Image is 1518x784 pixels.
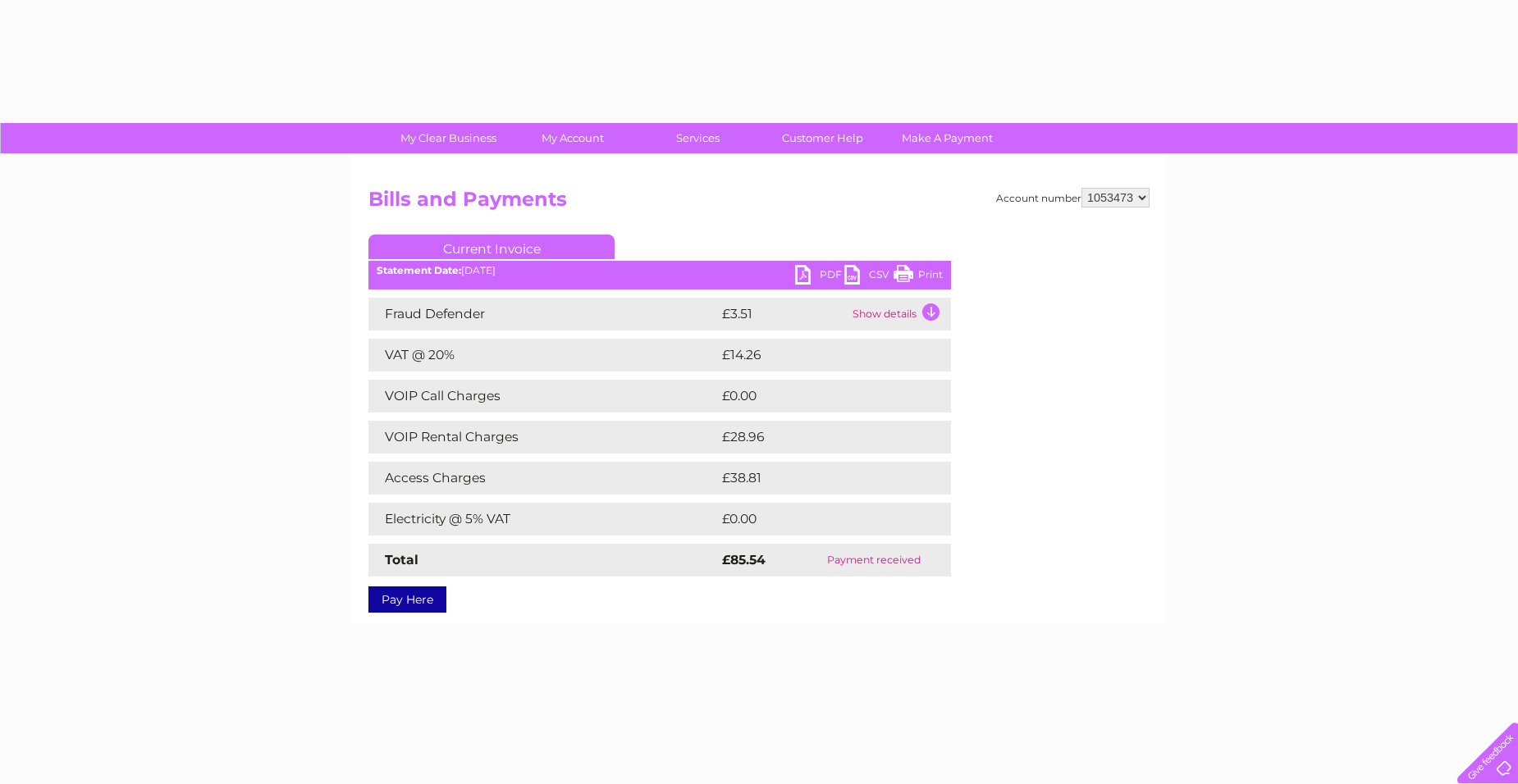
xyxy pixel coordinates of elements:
[368,421,718,454] td: VOIP Rental Charges
[385,552,418,567] strong: Total
[368,188,1150,219] h2: Bills and Payments
[368,586,446,613] a: Pay Here
[795,265,844,289] a: PDF
[797,544,951,577] td: Payment received
[755,123,890,153] a: Customer Help
[848,298,951,330] td: Show details
[368,298,718,330] td: Fraud Defender
[368,265,951,276] div: [DATE]
[718,462,917,495] td: £38.81
[381,123,516,153] a: My Clear Business
[368,462,718,495] td: Access Charges
[718,503,913,536] td: £0.00
[718,421,919,454] td: £28.96
[368,235,615,259] a: Current Invoice
[377,264,461,276] b: Statement Date:
[718,298,848,330] td: £3.51
[368,380,718,413] td: VOIP Call Charges
[718,380,913,413] td: £0.00
[368,503,718,536] td: Electricity @ 5% VAT
[368,339,718,371] td: VAT @ 20%
[880,123,1015,153] a: Make A Payment
[630,123,766,153] a: Services
[894,265,943,289] a: Print
[996,188,1150,207] div: Account number
[505,123,641,153] a: My Account
[844,265,894,289] a: CSV
[718,339,917,371] td: £14.26
[722,552,766,567] strong: £85.54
